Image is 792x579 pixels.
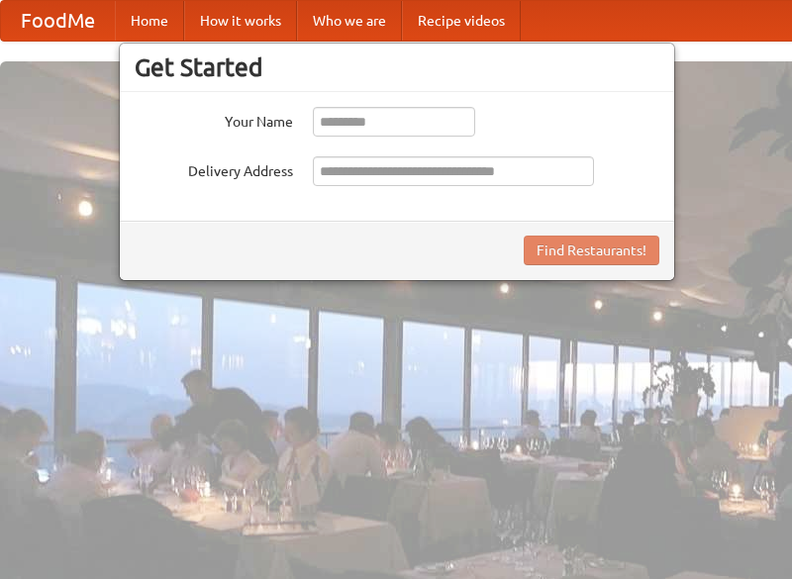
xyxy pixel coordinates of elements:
label: Delivery Address [135,156,293,181]
label: Your Name [135,107,293,132]
a: How it works [184,1,297,41]
button: Find Restaurants! [524,236,659,265]
a: Recipe videos [402,1,521,41]
h3: Get Started [135,52,659,82]
a: Home [115,1,184,41]
a: FoodMe [1,1,115,41]
a: Who we are [297,1,402,41]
